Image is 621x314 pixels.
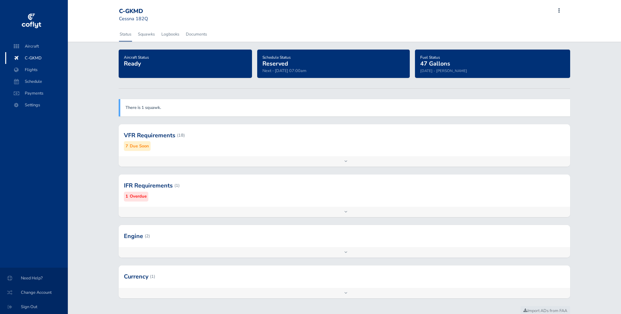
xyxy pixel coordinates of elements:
span: Reserved [262,60,288,67]
span: Flights [12,64,61,76]
span: Sign Out [8,301,60,313]
a: Status [119,27,132,41]
span: Aircraft Status [124,55,149,60]
span: Fuel Status [420,55,440,60]
a: Documents [185,27,208,41]
span: Ready [124,60,141,67]
span: Change Account [8,287,60,298]
span: Next - [DATE] 07:00am [262,68,306,74]
span: Settings [12,99,61,111]
span: C-GKMD [12,52,61,64]
span: Schedule Status [262,55,291,60]
small: Due Soon [130,143,149,150]
a: Squawks [137,27,155,41]
a: Logbooks [161,27,180,41]
small: Cessna 182Q [119,15,148,22]
span: Import ADs from FAA [524,308,567,314]
a: There is 1 squawk. [126,105,161,111]
span: Aircraft [12,40,61,52]
small: [DATE] - [PERSON_NAME] [420,68,467,73]
span: Payments [12,87,61,99]
small: Overdue [130,193,147,200]
span: 47 Gallons [420,60,450,67]
span: Need Help? [8,272,60,284]
a: Schedule StatusReserved [262,53,291,68]
span: Schedule [12,76,61,87]
div: C-GKMD [119,8,166,15]
img: coflyt logo [21,11,42,31]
